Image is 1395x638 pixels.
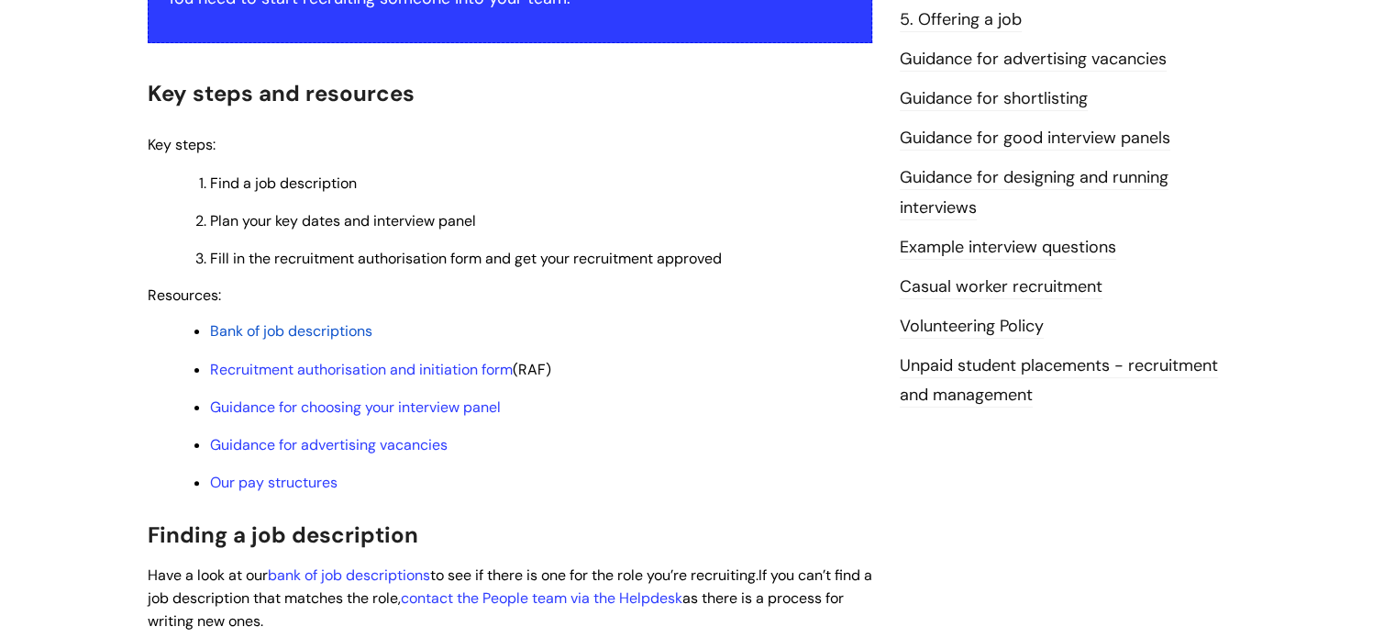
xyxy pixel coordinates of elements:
span: Key steps: [148,135,216,154]
a: Guidance for choosing your interview panel [210,397,501,417]
a: Guidance for advertising vacancies [210,435,448,454]
a: Bank of job descriptions [210,321,372,341]
a: Guidance for advertising vacancies [900,48,1167,72]
span: Find a job description [210,173,357,193]
span: Finding a job description [148,520,418,549]
a: bank of job descriptions [268,565,430,585]
a: Our pay structures [210,473,338,492]
span: Have a look at our to see if there is one for the role you’re recruiting. [148,565,758,585]
span: If you can’t find a job description that matches the role, as there is a process for writing new ... [148,565,872,631]
a: contact the People team via the Helpdesk [401,588,682,608]
a: Guidance for designing and running interviews [900,166,1168,219]
span: Key steps and resources [148,79,415,107]
span: Resources: [148,285,221,305]
a: Unpaid student placements - recruitment and management [900,354,1218,408]
a: 5. Offering a job [900,8,1022,32]
p: (RAF) [210,360,872,380]
a: Guidance for shortlisting [900,87,1088,111]
a: Example interview questions [900,236,1116,260]
a: Guidance for good interview panels [900,127,1170,151]
a: Casual worker recruitment [900,275,1102,299]
a: Recruitment authorisation and initiation form [210,360,513,379]
a: Volunteering Policy [900,315,1044,339]
span: Plan your key dates and interview panel [210,211,476,230]
span: Fill in the recruitment authorisation form and get your recruitment approved [210,249,722,268]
